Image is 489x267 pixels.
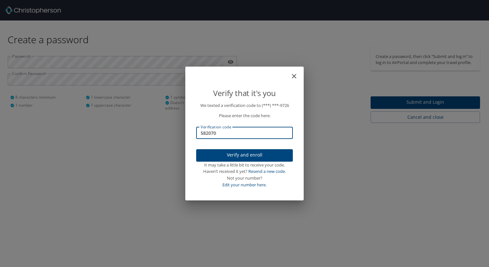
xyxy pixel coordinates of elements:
[196,175,293,182] div: Not your number?
[196,87,293,99] p: Verify that it's you
[196,149,293,162] button: Verify and enroll
[248,168,286,174] a: Resend a new code.
[201,151,288,159] span: Verify and enroll
[293,69,301,77] button: close
[196,112,293,119] p: Please enter the code here:
[196,168,293,175] div: Haven’t received it yet?
[196,102,293,109] p: We texted a verification code to (***) ***- 9726
[222,182,267,188] a: Edit your number here.
[196,162,293,168] div: It may take a little bit to receive your code.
